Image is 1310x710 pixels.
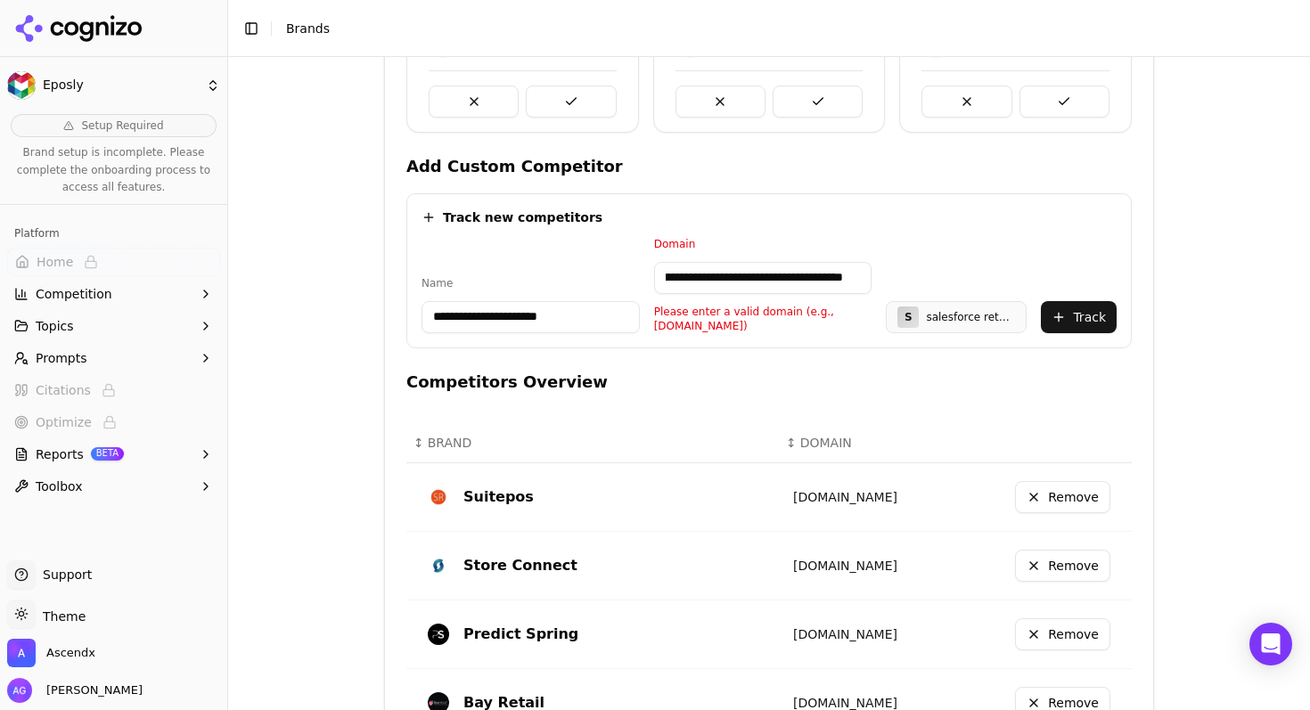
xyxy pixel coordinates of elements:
span: S [905,310,913,324]
img: Ascendx [7,639,36,667]
button: Competition [7,280,220,308]
div: Predict Spring [463,624,578,645]
span: Support [36,566,92,584]
div: ↕DOMAIN [786,434,929,452]
img: Store connect [428,555,449,576]
div: Suitepos [463,486,534,508]
span: BRAND [428,434,472,452]
button: Open organization switcher [7,639,95,667]
span: Brands [286,21,330,36]
button: Track [1041,301,1117,333]
h4: Competitors Overview [406,370,1132,395]
div: ↕BRAND [413,434,772,452]
span: BETA [91,447,124,460]
img: Amy Grenham [7,678,32,703]
th: BRAND [406,423,779,463]
span: Setup Required [81,118,163,133]
span: Eposly [43,78,199,94]
span: Home [37,253,73,271]
div: salesforce retail cloud [926,310,1015,324]
img: Eposly [7,71,36,100]
span: Citations [36,381,91,399]
span: Toolbox [36,477,83,495]
span: [PERSON_NAME] [39,682,143,698]
h4: Track new competitors [443,208,602,226]
span: Ascendx [46,645,95,661]
button: Remove [1015,481,1110,513]
button: Prompts [7,344,220,372]
label: Domain [654,237,872,251]
span: DOMAIN [800,434,852,452]
p: Brand setup is incomplete. Please complete the onboarding process to access all features. [11,144,217,197]
a: [DOMAIN_NAME] [793,696,897,710]
div: Open Intercom Messenger [1249,623,1292,665]
button: Topics [7,312,220,340]
button: Open user button [7,678,143,703]
span: Competition [36,285,112,303]
span: Theme [36,609,86,624]
nav: breadcrumb [286,20,1260,37]
p: Please enter a valid domain (e.g., [DOMAIN_NAME]) [654,305,872,333]
div: Platform [7,219,220,248]
img: Predict spring [428,624,449,645]
img: SuitePOS [428,486,449,508]
button: Remove [1015,618,1110,650]
div: Store Connect [463,555,577,576]
button: Toolbox [7,472,220,501]
span: Reports [36,445,84,463]
button: Remove [1015,550,1110,582]
button: ReportsBETA [7,440,220,469]
a: [DOMAIN_NAME] [793,490,897,504]
span: Optimize [36,413,92,431]
h4: Add Custom Competitor [406,154,1132,179]
label: Name [422,276,640,290]
span: Prompts [36,349,87,367]
a: [DOMAIN_NAME] [793,559,897,573]
span: Topics [36,317,74,335]
th: DOMAIN [779,423,936,463]
a: [DOMAIN_NAME] [793,627,897,641]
